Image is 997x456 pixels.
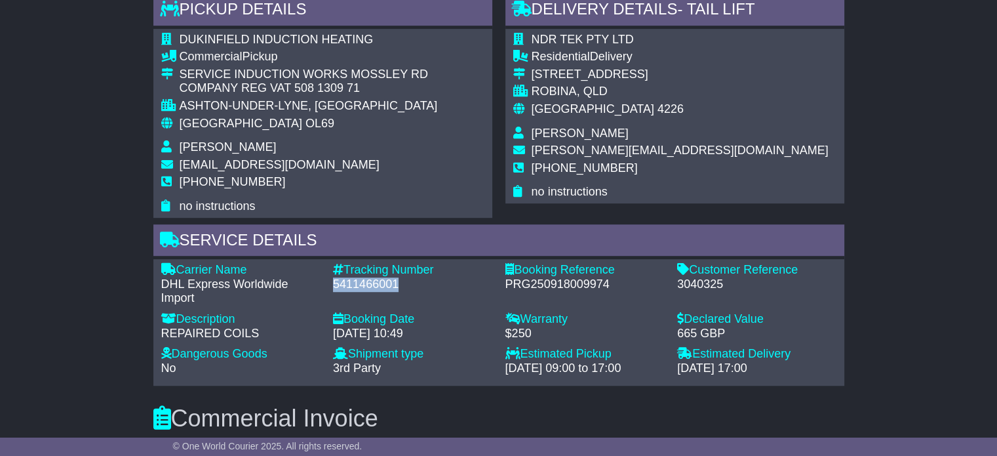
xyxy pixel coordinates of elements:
[532,185,608,198] span: no instructions
[161,278,321,306] div: DHL Express Worldwide Import
[532,68,829,82] div: [STREET_ADDRESS]
[180,199,256,213] span: no instructions
[180,50,243,63] span: Commercial
[180,175,286,188] span: [PHONE_NUMBER]
[180,117,302,130] span: [GEOGRAPHIC_DATA]
[532,102,654,115] span: [GEOGRAPHIC_DATA]
[677,347,836,362] div: Estimated Delivery
[305,117,334,130] span: OL69
[161,362,176,375] span: No
[161,263,321,278] div: Carrier Name
[333,327,492,341] div: [DATE] 10:49
[505,263,665,278] div: Booking Reference
[333,362,381,375] span: 3rd Party
[180,33,374,46] span: DUKINFIELD INDUCTION HEATING
[333,312,492,327] div: Booking Date
[505,278,665,292] div: PRG250918009974
[153,405,844,432] h3: Commercial Invoice
[180,140,277,154] span: [PERSON_NAME]
[677,362,836,376] div: [DATE] 17:00
[677,327,836,341] div: 665 GBP
[180,50,438,64] div: Pickup
[333,263,492,278] div: Tracking Number
[180,99,438,114] div: ASHTON-UNDER-LYNE, [GEOGRAPHIC_DATA]
[505,362,665,376] div: [DATE] 09:00 to 17:00
[532,50,829,64] div: Delivery
[180,68,438,82] div: SERVICE INDUCTION WORKS MOSSLEY RD
[657,102,684,115] span: 4226
[333,347,492,362] div: Shipment type
[677,278,836,292] div: 3040325
[532,50,590,63] span: Residential
[532,161,638,175] span: [PHONE_NUMBER]
[532,127,629,140] span: [PERSON_NAME]
[161,327,321,341] div: REPAIRED COILS
[333,278,492,292] div: 5411466001
[180,158,380,171] span: [EMAIL_ADDRESS][DOMAIN_NAME]
[505,327,665,341] div: $250
[532,33,634,46] span: NDR TEK PTY LTD
[532,85,829,99] div: ROBINA, QLD
[173,441,362,451] span: © One World Courier 2025. All rights reserved.
[161,347,321,362] div: Dangerous Goods
[180,81,438,96] div: COMPANY REG VAT 508 1309 71
[677,263,836,278] div: Customer Reference
[153,224,844,260] div: Service Details
[161,312,321,327] div: Description
[677,312,836,327] div: Declared Value
[505,312,665,327] div: Warranty
[505,347,665,362] div: Estimated Pickup
[532,144,829,157] span: [PERSON_NAME][EMAIL_ADDRESS][DOMAIN_NAME]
